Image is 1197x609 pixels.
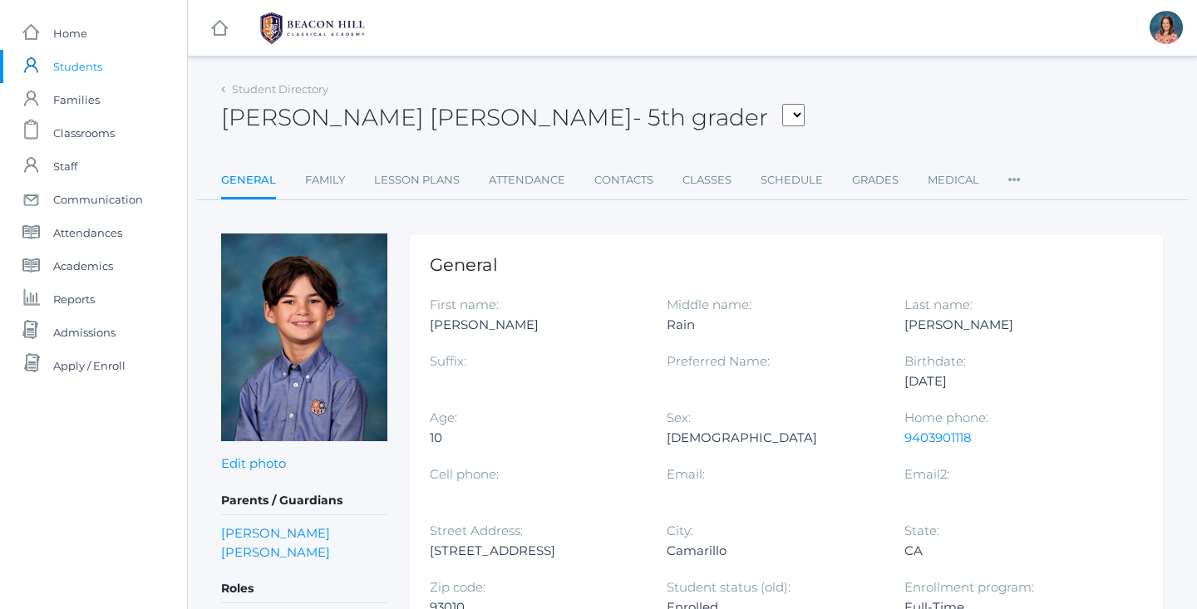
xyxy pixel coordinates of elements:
label: Enrollment program: [904,579,1034,595]
span: Apply / Enroll [53,349,126,382]
span: - 5th grader [633,103,768,131]
h2: [PERSON_NAME] [PERSON_NAME] [221,105,805,130]
a: Contacts [594,164,653,197]
span: Staff [53,150,77,183]
label: Last name: [904,297,973,312]
div: Jennifer Jenkins [1150,11,1183,44]
span: Communication [53,183,143,216]
label: Student status (old): [667,579,791,595]
a: Student Directory [232,82,328,96]
label: Email: [667,466,705,482]
span: Reports [53,282,95,316]
span: Academics [53,249,113,282]
label: Email2: [904,466,949,482]
label: State: [904,523,939,538]
a: 9403901118 [904,430,972,445]
img: Hudson Purser [221,233,387,441]
label: Cell phone: [430,466,499,482]
div: [STREET_ADDRESS] [430,541,642,561]
span: Students [53,50,102,83]
a: Grades [852,164,899,197]
label: City: [667,523,693,538]
div: [PERSON_NAME] [904,315,1116,335]
label: Middle name: [667,297,751,312]
span: Admissions [53,316,116,349]
label: Sex: [667,410,691,425]
a: [PERSON_NAME] [221,543,330,562]
div: [DEMOGRAPHIC_DATA] [667,428,879,448]
span: Attendances [53,216,122,249]
label: Birthdate: [904,353,966,369]
img: 1_BHCALogos-05.png [250,7,375,49]
a: Medical [928,164,979,197]
h5: Roles [221,575,387,603]
span: Families [53,83,100,116]
a: Classes [682,164,731,197]
a: Attendance [489,164,565,197]
span: Home [53,17,87,50]
a: Lesson Plans [374,164,460,197]
label: Street Address: [430,523,523,538]
div: 10 [430,428,642,448]
a: Schedule [761,164,823,197]
label: Preferred Name: [667,353,770,369]
div: Camarillo [667,541,879,561]
label: Zip code: [430,579,485,595]
label: Home phone: [904,410,988,425]
label: Age: [430,410,457,425]
label: Suffix: [430,353,466,369]
h1: General [430,255,1142,274]
a: Family [305,164,345,197]
a: Edit photo [221,455,286,471]
div: [PERSON_NAME] [430,315,642,335]
a: General [221,164,276,199]
a: [PERSON_NAME] [221,523,330,543]
div: Rain [667,315,879,335]
h5: Parents / Guardians [221,487,387,515]
label: First name: [430,297,499,312]
div: [DATE] [904,371,1116,391]
div: CA [904,541,1116,561]
span: Classrooms [53,116,115,150]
